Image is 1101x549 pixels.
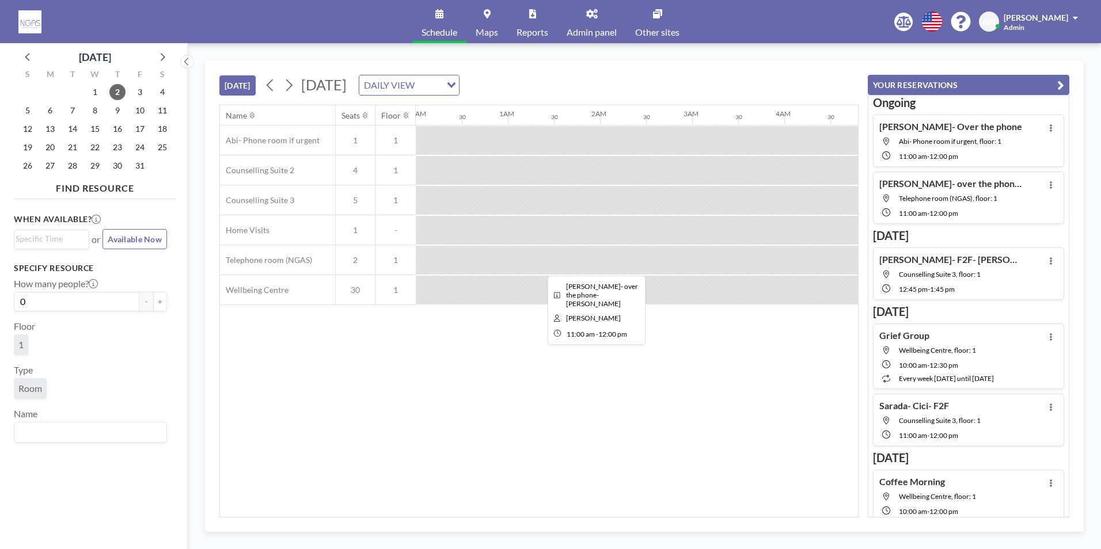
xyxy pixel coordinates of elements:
[517,28,548,37] span: Reports
[336,135,375,146] span: 1
[929,431,958,440] span: 12:00 PM
[87,139,103,155] span: Wednesday, October 22, 2025
[220,285,288,295] span: Wellbeing Centre
[899,374,994,383] span: every week [DATE] until [DATE]
[42,121,58,137] span: Monday, October 13, 2025
[106,68,128,83] div: T
[42,158,58,174] span: Monday, October 27, 2025
[14,321,35,332] label: Floor
[375,135,416,146] span: 1
[499,109,514,118] div: 1AM
[873,451,1064,465] h3: [DATE]
[154,139,170,155] span: Saturday, October 25, 2025
[381,110,401,121] div: Floor
[982,17,996,27] span: AW
[16,232,82,245] input: Search for option
[64,102,81,119] span: Tuesday, October 7, 2025
[899,361,927,369] span: 10:00 AM
[102,229,167,249] button: Available Now
[336,195,375,205] span: 5
[899,137,1001,146] span: Abi- Phone room if urgent, floor: 1
[873,304,1064,319] h3: [DATE]
[14,422,166,442] div: Search for option
[154,102,170,119] span: Saturday, October 11, 2025
[1004,23,1024,32] span: Admin
[14,278,98,289] label: How many people?
[735,113,742,121] div: 30
[873,96,1064,110] h3: Ongoing
[879,178,1023,189] h4: [PERSON_NAME]- over the phone- [PERSON_NAME]
[567,28,617,37] span: Admin panel
[879,330,929,341] h4: Grief Group
[64,139,81,155] span: Tuesday, October 21, 2025
[153,292,167,311] button: +
[139,292,153,311] button: -
[226,110,247,121] div: Name
[927,507,929,516] span: -
[301,76,347,93] span: [DATE]
[776,109,791,118] div: 4AM
[14,178,176,194] h4: FIND RESOURCE
[109,121,126,137] span: Thursday, October 16, 2025
[362,78,417,93] span: DAILY VIEW
[336,165,375,176] span: 4
[14,364,33,376] label: Type
[635,28,679,37] span: Other sites
[64,158,81,174] span: Tuesday, October 28, 2025
[407,109,426,118] div: 12AM
[566,314,621,322] span: Abi Wainwright
[87,158,103,174] span: Wednesday, October 29, 2025
[109,102,126,119] span: Thursday, October 9, 2025
[930,285,955,293] span: 1:45 PM
[20,158,36,174] span: Sunday, October 26, 2025
[132,158,148,174] span: Friday, October 31, 2025
[879,400,949,411] h4: Sarada- Cici- F2F
[827,113,834,121] div: 30
[899,270,981,279] span: Counselling Suite 3, floor: 1
[18,10,41,33] img: organization-logo
[929,507,958,516] span: 12:00 PM
[219,75,256,96] button: [DATE]
[1004,13,1068,22] span: [PERSON_NAME]
[375,225,416,235] span: -
[16,425,160,440] input: Search for option
[220,195,294,205] span: Counselling Suite 3
[929,209,958,218] span: 12:00 PM
[20,139,36,155] span: Sunday, October 19, 2025
[899,194,997,203] span: Telephone room (NGAS), floor: 1
[108,234,162,244] span: Available Now
[132,84,148,100] span: Friday, October 3, 2025
[132,139,148,155] span: Friday, October 24, 2025
[375,255,416,265] span: 1
[551,113,558,121] div: 30
[64,121,81,137] span: Tuesday, October 14, 2025
[476,28,498,37] span: Maps
[220,135,320,146] span: Abi- Phone room if urgent
[18,383,42,394] span: Room
[899,507,927,516] span: 10:00 AM
[336,225,375,235] span: 1
[220,225,269,235] span: Home Visits
[928,285,930,293] span: -
[566,282,638,308] span: Nigel- over the phone- Sharon
[899,431,927,440] span: 11:00 AM
[20,102,36,119] span: Sunday, October 5, 2025
[899,416,981,425] span: Counselling Suite 3, floor: 1
[899,346,976,354] span: Wellbeing Centre, floor: 1
[899,152,927,161] span: 11:00 AM
[14,230,89,247] div: Search for option
[39,68,62,83] div: M
[220,255,312,265] span: Telephone room (NGAS)
[868,75,1069,95] button: YOUR RESERVATIONS
[132,102,148,119] span: Friday, October 10, 2025
[154,121,170,137] span: Saturday, October 18, 2025
[220,165,294,176] span: Counselling Suite 2
[929,361,958,369] span: 12:30 PM
[18,339,24,350] span: 1
[422,28,457,37] span: Schedule
[879,254,1023,265] h4: [PERSON_NAME]- F2F- [PERSON_NAME]
[154,84,170,100] span: Saturday, October 4, 2025
[336,255,375,265] span: 2
[14,408,37,420] label: Name
[14,263,167,273] h3: Specify resource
